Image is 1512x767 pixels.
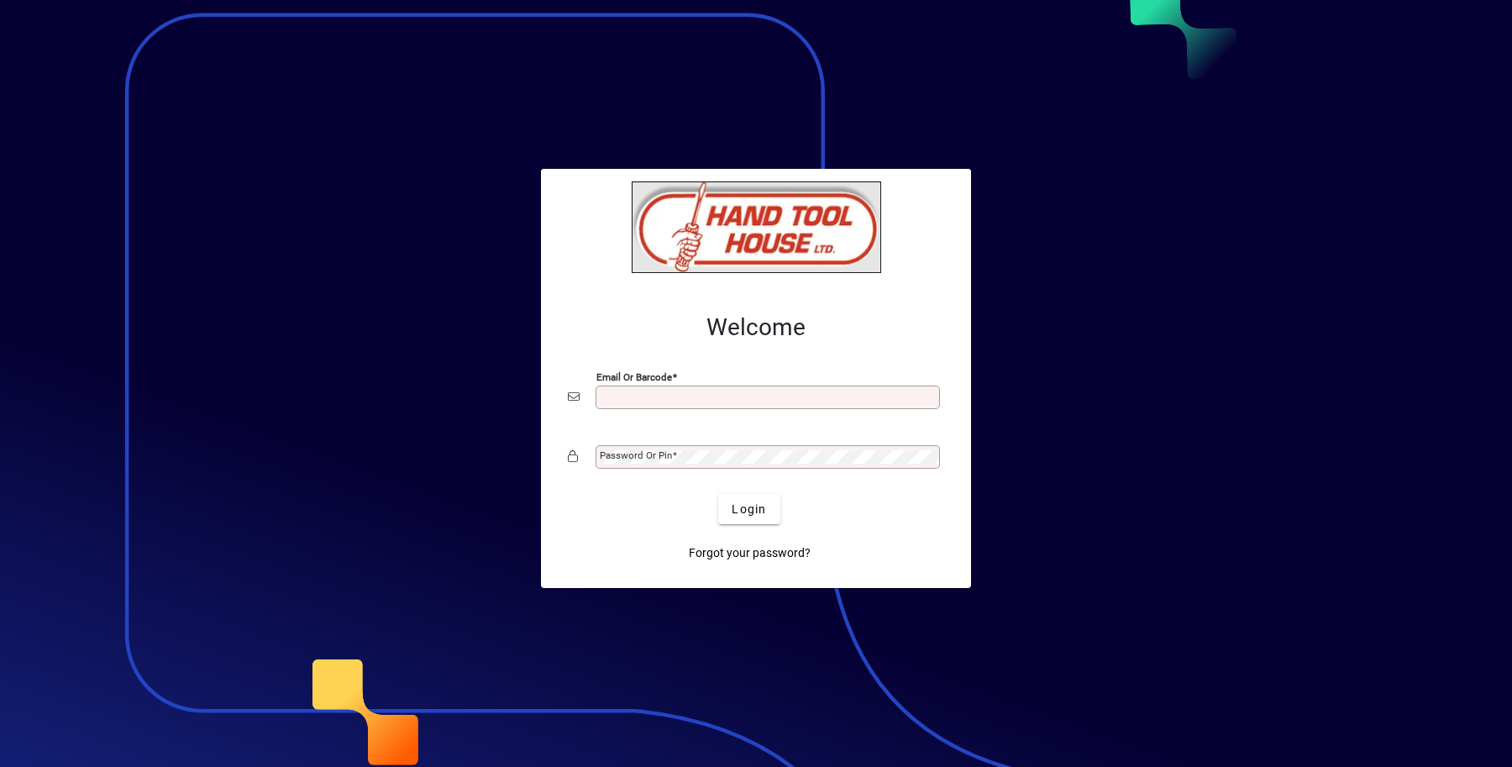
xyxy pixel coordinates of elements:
mat-label: Password or Pin [600,449,672,461]
span: Login [732,501,766,518]
button: Login [718,494,780,524]
a: Forgot your password? [682,538,817,568]
span: Forgot your password? [689,544,811,562]
mat-label: Email or Barcode [596,371,672,383]
h2: Welcome [568,313,944,342]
